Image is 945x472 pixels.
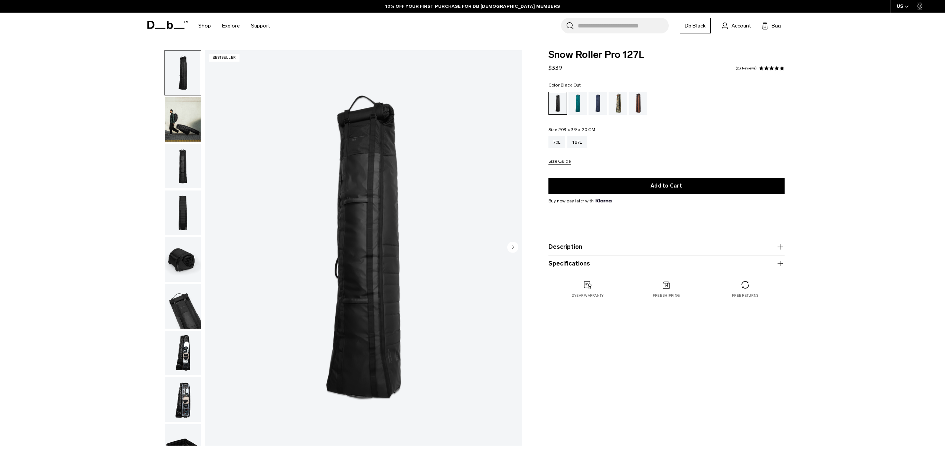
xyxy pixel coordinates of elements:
img: Snow_roller_pro_black_out_new_db10.png [165,97,201,142]
a: Db Black [680,18,711,33]
img: Snow_roller_pro_black_out_new_db4.png [165,424,201,469]
button: Specifications [548,259,785,268]
a: Db x Beyond Medals [609,92,627,115]
img: Snow_roller_pro_black_out_new_db1.png [165,51,201,95]
img: Snow_roller_pro_black_out_new_db5.png [165,331,201,375]
a: Midnight Teal [568,92,587,115]
button: Snow_roller_pro_black_out_new_db5.png [164,331,201,376]
nav: Main Navigation [193,13,276,39]
img: {"height" => 20, "alt" => "Klarna"} [596,199,612,202]
img: Snow_roller_pro_black_out_new_db9.png [165,144,201,189]
button: Snow_roller_pro_black_out_new_db7.png [164,237,201,282]
p: Bestseller [209,54,239,62]
a: 10% OFF YOUR FIRST PURCHASE FOR DB [DEMOGRAPHIC_DATA] MEMBERS [385,3,560,10]
a: 127L [567,136,587,148]
button: Snow_roller_pro_black_out_new_db4.png [164,424,201,469]
button: Snow_roller_pro_black_out_new_db2.png [164,377,201,422]
span: Snow Roller Pro 127L [548,50,785,60]
span: 203 x 39 x 20 CM [558,127,595,132]
a: Account [722,21,751,30]
p: Free shipping [653,293,680,298]
img: Snow_roller_pro_black_out_new_db8.png [165,191,201,235]
button: Snow_roller_pro_black_out_new_db3.png [164,284,201,329]
img: Snow_roller_pro_black_out_new_db1.png [205,50,522,446]
button: Add to Cart [548,178,785,194]
button: Snow_roller_pro_black_out_new_db1.png [164,50,201,95]
span: Account [731,22,751,30]
p: Free returns [732,293,758,298]
span: Bag [772,22,781,30]
a: Black Out [548,92,567,115]
a: Support [251,13,270,39]
button: Bag [762,21,781,30]
button: Snow_roller_pro_black_out_new_db8.png [164,190,201,235]
button: Snow_roller_pro_black_out_new_db9.png [164,144,201,189]
span: Black Out [561,82,581,88]
button: Description [548,242,785,251]
img: Snow_roller_pro_black_out_new_db3.png [165,284,201,329]
button: Snow_roller_pro_black_out_new_db10.png [164,97,201,142]
a: Explore [222,13,240,39]
button: Next slide [507,241,518,254]
legend: Color: [548,83,581,87]
img: Snow_roller_pro_black_out_new_db7.png [165,237,201,282]
a: Blue Hour [589,92,607,115]
legend: Size: [548,127,595,132]
a: 70L [548,136,566,148]
a: Homegrown with Lu [629,92,647,115]
img: Snow_roller_pro_black_out_new_db2.png [165,377,201,422]
li: 1 / 10 [205,50,522,446]
span: Buy now pay later with [548,198,612,204]
a: 23 reviews [736,66,757,70]
span: $339 [548,64,562,71]
a: Shop [198,13,211,39]
p: 2 year warranty [572,293,604,298]
button: Size Guide [548,159,571,165]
